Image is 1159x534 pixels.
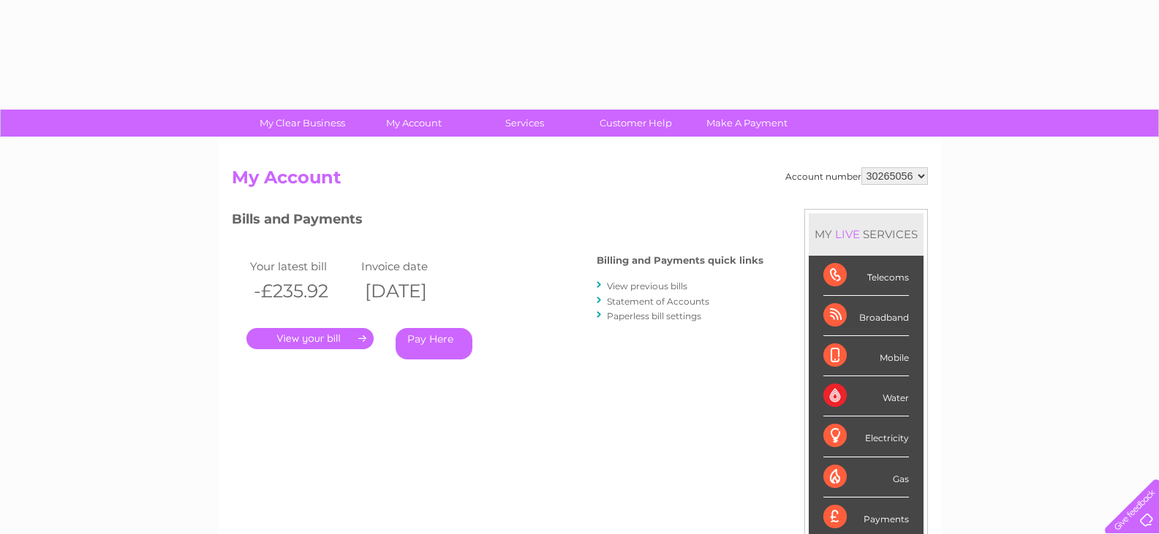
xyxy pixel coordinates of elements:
div: Mobile [823,336,909,376]
div: Account number [785,167,928,185]
div: MY SERVICES [809,213,924,255]
a: . [246,328,374,349]
a: My Clear Business [242,110,363,137]
div: Electricity [823,416,909,457]
a: Services [464,110,585,137]
td: Your latest bill [246,256,358,276]
td: Invoice date [358,256,469,276]
a: View previous bills [607,281,687,291]
div: LIVE [832,227,863,241]
th: [DATE] [358,276,469,306]
div: Telecoms [823,256,909,296]
a: Statement of Accounts [607,296,709,307]
div: Gas [823,457,909,497]
h2: My Account [232,167,928,195]
h3: Bills and Payments [232,209,763,234]
div: Water [823,376,909,416]
h4: Billing and Payments quick links [597,255,763,266]
a: Pay Here [396,328,472,359]
th: -£235.92 [246,276,358,306]
a: My Account [353,110,474,137]
a: Paperless bill settings [607,310,701,321]
a: Customer Help [575,110,696,137]
div: Broadband [823,296,909,336]
a: Make A Payment [687,110,807,137]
